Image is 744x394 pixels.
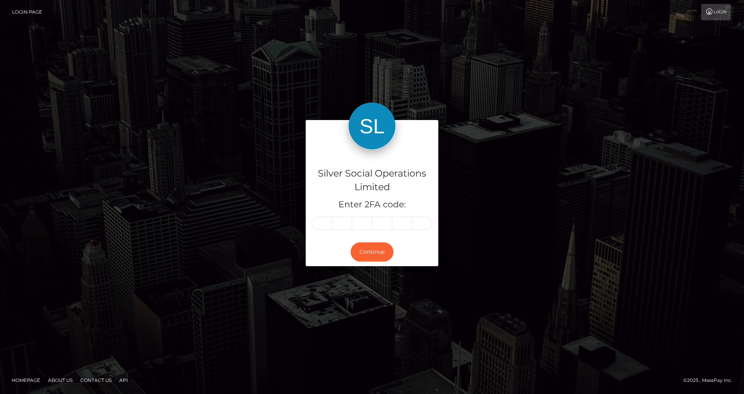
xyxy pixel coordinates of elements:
a: Login Page [12,4,42,20]
h4: Silver Social Operations Limited [312,167,432,194]
button: Continue [351,242,393,261]
a: Login [701,4,731,20]
a: API [116,374,131,386]
a: Contact Us [77,374,115,386]
div: © 2025 , MassPay Inc. [683,376,738,385]
img: Silver Social Operations Limited [349,102,395,149]
a: Homepage [9,374,43,386]
a: About Us [45,374,76,386]
h5: Enter 2FA code: [312,199,432,211]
